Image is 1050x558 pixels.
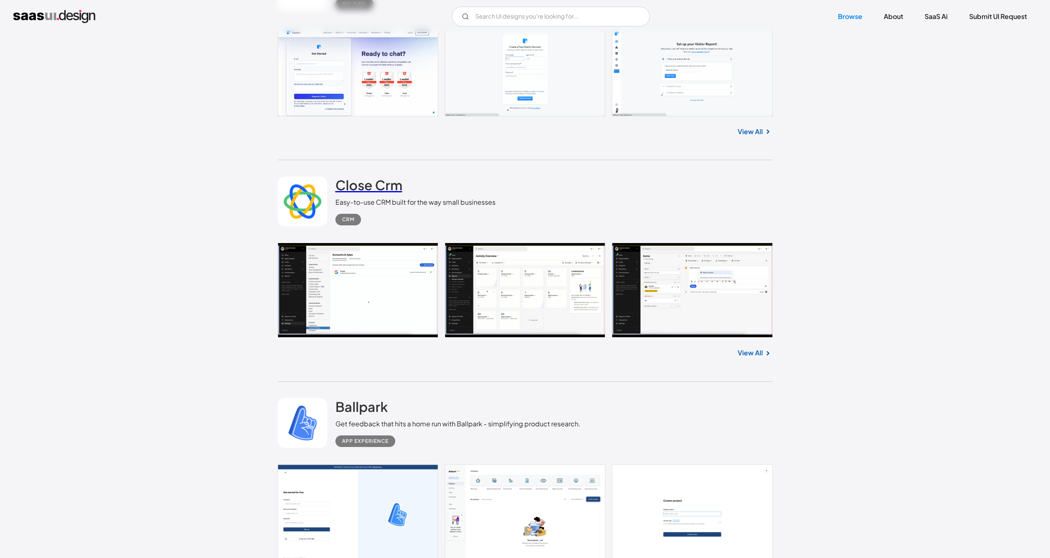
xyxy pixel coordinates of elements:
[738,348,763,358] a: View All
[828,7,872,26] a: Browse
[335,419,580,429] div: Get feedback that hits a home run with Ballpark - simplifying product research.
[13,10,95,23] a: home
[335,177,402,193] h2: Close Crm
[874,7,913,26] a: About
[335,197,496,207] div: Easy-to-use CRM built for the way small businesses
[335,398,388,419] a: Ballpark
[335,177,402,197] a: Close Crm
[342,215,354,225] div: CRM
[738,127,763,137] a: View All
[959,7,1037,26] a: Submit UI Request
[335,398,388,415] h2: Ballpark
[342,436,389,446] div: App Experience
[452,7,650,26] input: Search UI designs you're looking for...
[452,7,650,26] form: Email Form
[915,7,958,26] a: SaaS Ai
